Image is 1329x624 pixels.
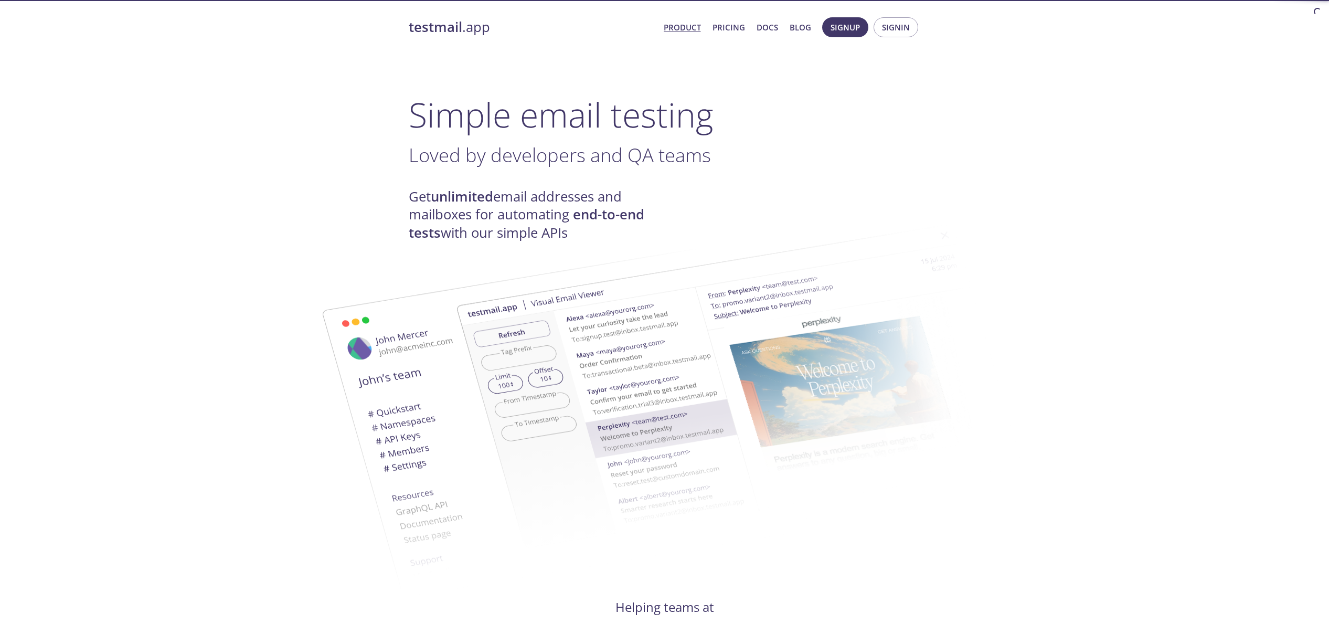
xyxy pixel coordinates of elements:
[409,18,655,36] a: testmail.app
[790,20,811,34] a: Blog
[874,17,918,37] button: Signin
[283,243,849,598] img: testmail-email-viewer
[409,188,665,242] h4: Get email addresses and mailboxes for automating with our simple APIs
[456,209,1023,564] img: testmail-email-viewer
[713,20,745,34] a: Pricing
[409,18,462,36] strong: testmail
[409,94,921,135] h1: Simple email testing
[431,187,493,206] strong: unlimited
[882,20,910,34] span: Signin
[409,142,711,168] span: Loved by developers and QA teams
[664,20,701,34] a: Product
[822,17,868,37] button: Signup
[831,20,860,34] span: Signup
[757,20,778,34] a: Docs
[409,205,644,241] strong: end-to-end tests
[409,599,921,616] h4: Helping teams at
